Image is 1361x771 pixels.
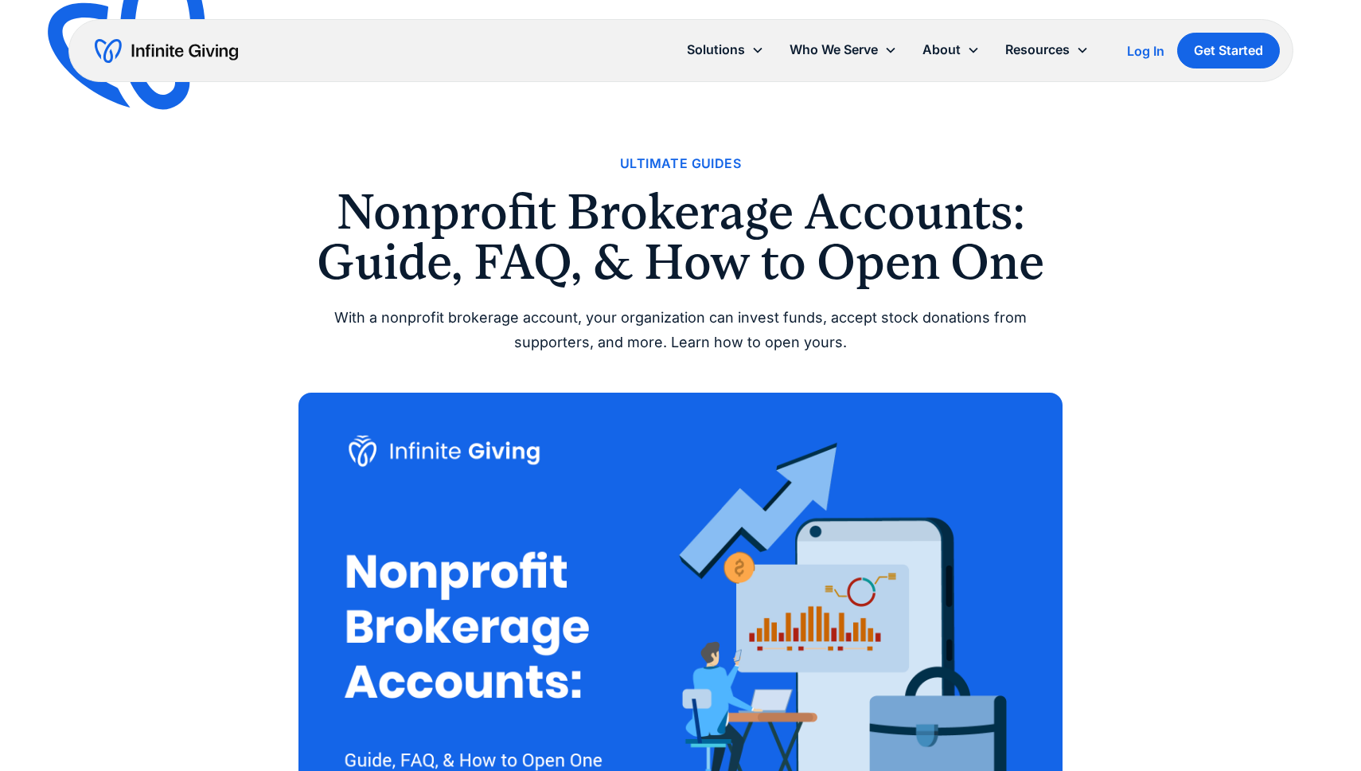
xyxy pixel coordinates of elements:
div: About [922,39,961,61]
a: home [95,38,238,64]
div: Resources [1005,39,1070,61]
div: With a nonprofit brokerage account, your organization can invest funds, accept stock donations fr... [298,306,1063,354]
a: Ultimate Guides [620,153,741,174]
div: Log In [1127,45,1164,57]
a: Get Started [1177,33,1280,68]
div: Resources [992,33,1102,67]
a: Log In [1127,41,1164,61]
div: Who We Serve [790,39,878,61]
div: Who We Serve [777,33,910,67]
div: About [910,33,992,67]
h1: Nonprofit Brokerage Accounts: Guide, FAQ, & How to Open One [298,187,1063,287]
div: Solutions [674,33,777,67]
div: Solutions [687,39,745,61]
